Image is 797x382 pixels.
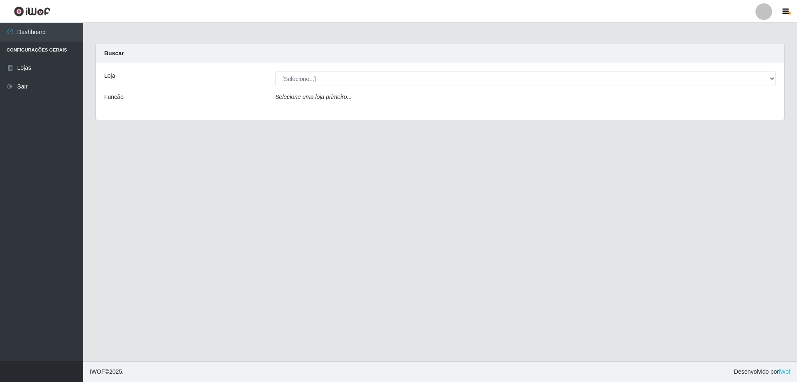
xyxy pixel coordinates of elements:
label: Função [104,93,124,101]
a: iWof [779,368,790,375]
label: Loja [104,71,115,80]
span: Desenvolvido por [734,367,790,376]
span: © 2025 . [90,367,124,376]
strong: Buscar [104,50,124,57]
i: Selecione uma loja primeiro... [275,94,352,100]
img: CoreUI Logo [14,6,51,17]
span: IWOF [90,368,105,375]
